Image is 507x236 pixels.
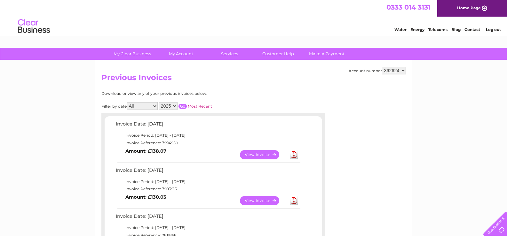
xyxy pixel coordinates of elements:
[114,224,301,232] td: Invoice Period: [DATE] - [DATE]
[101,102,269,110] div: Filter by date
[240,196,287,205] a: View
[188,104,212,109] a: Most Recent
[125,194,166,200] b: Amount: £130.03
[114,178,301,186] td: Invoice Period: [DATE] - [DATE]
[18,17,50,36] img: logo.png
[114,132,301,139] td: Invoice Period: [DATE] - [DATE]
[101,73,406,85] h2: Previous Invoices
[203,48,256,60] a: Services
[290,196,298,205] a: Download
[240,150,287,159] a: View
[114,166,301,178] td: Invoice Date: [DATE]
[252,48,305,60] a: Customer Help
[349,67,406,74] div: Account number
[386,3,431,11] a: 0333 014 3131
[154,48,207,60] a: My Account
[114,212,301,224] td: Invoice Date: [DATE]
[106,48,159,60] a: My Clear Business
[101,91,269,96] div: Download or view any of your previous invoices below.
[300,48,353,60] a: Make A Payment
[464,27,480,32] a: Contact
[486,27,501,32] a: Log out
[103,4,405,31] div: Clear Business is a trading name of Verastar Limited (registered in [GEOGRAPHIC_DATA] No. 3667643...
[394,27,407,32] a: Water
[410,27,424,32] a: Energy
[114,139,301,147] td: Invoice Reference: 7994950
[125,148,166,154] b: Amount: £138.07
[428,27,448,32] a: Telecoms
[114,185,301,193] td: Invoice Reference: 7903915
[451,27,461,32] a: Blog
[290,150,298,159] a: Download
[114,120,301,132] td: Invoice Date: [DATE]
